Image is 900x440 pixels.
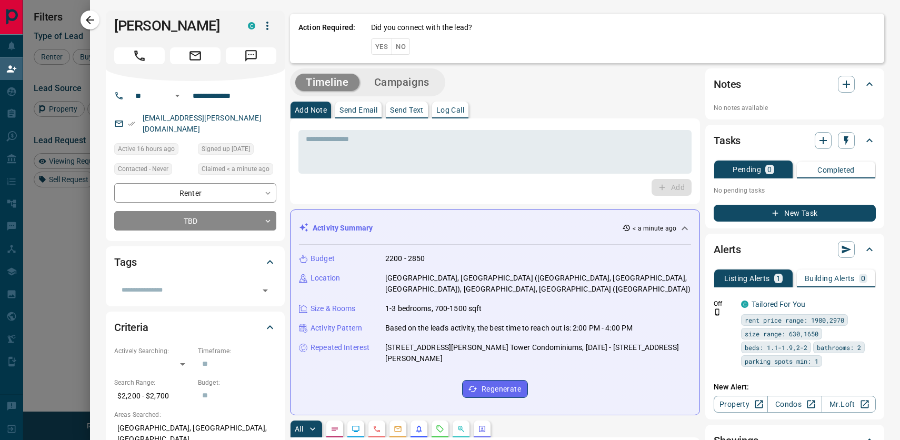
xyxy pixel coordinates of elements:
div: Mon Aug 18 2025 [198,163,276,178]
p: Send Email [339,106,377,114]
button: Open [171,89,184,102]
div: Activity Summary< a minute ago [299,218,691,238]
a: [EMAIL_ADDRESS][PERSON_NAME][DOMAIN_NAME] [143,114,262,133]
div: Alerts [714,237,876,262]
svg: Listing Alerts [415,425,423,433]
p: Action Required: [298,22,355,55]
div: Wed Jun 25 2025 [198,143,276,158]
p: Budget: [198,378,276,387]
div: Notes [714,72,876,97]
span: Contacted - Never [118,164,168,174]
p: 0 [767,166,772,173]
span: rent price range: 1980,2970 [745,315,844,325]
span: Active 16 hours ago [118,144,175,154]
div: Criteria [114,315,276,340]
p: 0 [861,275,865,282]
p: Search Range: [114,378,193,387]
p: 1-3 bedrooms, 700-1500 sqft [385,303,482,314]
a: Condos [767,396,822,413]
p: 2200 - 2850 [385,253,425,264]
div: condos.ca [248,22,255,29]
button: Timeline [295,74,359,91]
button: Open [258,283,273,298]
div: Tags [114,249,276,275]
h2: Criteria [114,319,148,336]
svg: Emails [394,425,402,433]
p: No notes available [714,103,876,113]
svg: Lead Browsing Activity [352,425,360,433]
p: Budget [311,253,335,264]
p: Did you connect with the lead? [371,22,472,33]
p: [STREET_ADDRESS][PERSON_NAME] Tower Condominiums, [DATE] - [STREET_ADDRESS][PERSON_NAME] [385,342,691,364]
p: [GEOGRAPHIC_DATA], [GEOGRAPHIC_DATA] ([GEOGRAPHIC_DATA], [GEOGRAPHIC_DATA], [GEOGRAPHIC_DATA]), [... [385,273,691,295]
h2: Tasks [714,132,741,149]
p: All [295,425,303,433]
a: Tailored For You [752,300,805,308]
button: Campaigns [364,74,440,91]
h1: [PERSON_NAME] [114,17,232,34]
span: Call [114,47,165,64]
a: Property [714,396,768,413]
p: Completed [817,166,855,174]
a: Mr.Loft [822,396,876,413]
svg: Opportunities [457,425,465,433]
span: bathrooms: 2 [817,342,861,353]
h2: Tags [114,254,136,271]
p: Activity Pattern [311,323,362,334]
p: Activity Summary [313,223,373,234]
p: Repeated Interest [311,342,369,353]
span: Claimed < a minute ago [202,164,269,174]
div: Renter [114,183,276,203]
p: Off [714,299,735,308]
button: Yes [371,38,392,55]
span: parking spots min: 1 [745,356,818,366]
p: Send Text [390,106,424,114]
h2: Notes [714,76,741,93]
span: Signed up [DATE] [202,144,250,154]
p: Actively Searching: [114,346,193,356]
button: New Task [714,205,876,222]
svg: Calls [373,425,381,433]
svg: Push Notification Only [714,308,721,316]
svg: Email Verified [128,120,135,127]
div: condos.ca [741,301,748,308]
p: Areas Searched: [114,410,276,419]
p: Listing Alerts [724,275,770,282]
svg: Agent Actions [478,425,486,433]
p: Add Note [295,106,327,114]
p: New Alert: [714,382,876,393]
p: Pending [733,166,761,173]
p: Log Call [436,106,464,114]
h2: Alerts [714,241,741,258]
span: size range: 630,1650 [745,328,818,339]
svg: Notes [331,425,339,433]
p: Based on the lead's activity, the best time to reach out is: 2:00 PM - 4:00 PM [385,323,633,334]
p: 1 [776,275,781,282]
svg: Requests [436,425,444,433]
p: < a minute ago [633,224,676,233]
button: No [392,38,410,55]
p: Building Alerts [805,275,855,282]
p: $2,200 - $2,700 [114,387,193,405]
p: Location [311,273,340,284]
span: Email [170,47,221,64]
div: TBD [114,211,276,231]
div: Mon Aug 18 2025 [114,143,193,158]
span: Message [226,47,276,64]
p: Timeframe: [198,346,276,356]
span: beds: 1.1-1.9,2-2 [745,342,807,353]
p: Size & Rooms [311,303,356,314]
button: Regenerate [462,380,528,398]
div: Tasks [714,128,876,153]
p: No pending tasks [714,183,876,198]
